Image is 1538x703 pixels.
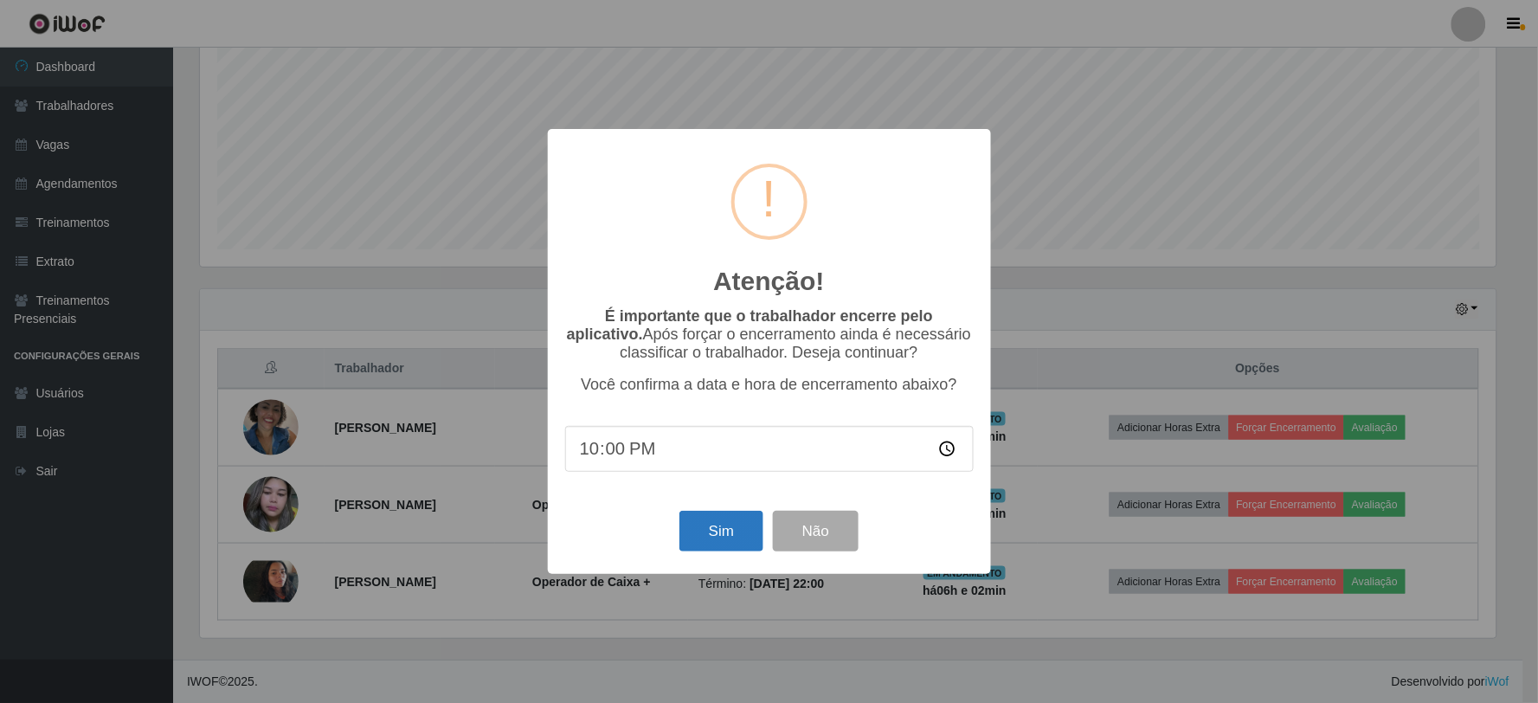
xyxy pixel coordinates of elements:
[567,307,933,343] b: É importante que o trabalhador encerre pelo aplicativo.
[565,376,974,394] p: Você confirma a data e hora de encerramento abaixo?
[679,511,763,551] button: Sim
[773,511,859,551] button: Não
[565,307,974,362] p: Após forçar o encerramento ainda é necessário classificar o trabalhador. Deseja continuar?
[713,266,824,297] h2: Atenção!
